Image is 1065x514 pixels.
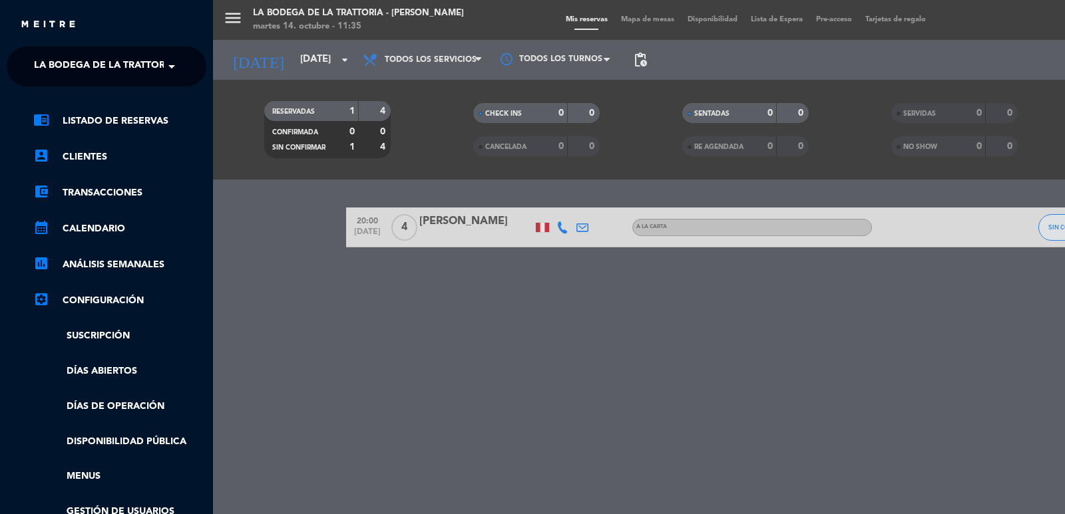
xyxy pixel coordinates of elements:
i: account_balance_wallet [33,184,49,199]
a: Configuración [33,293,206,309]
a: Días de Operación [33,399,206,414]
a: chrome_reader_modeListado de Reservas [33,113,206,129]
i: account_box [33,148,49,164]
i: chrome_reader_mode [33,112,49,128]
a: Disponibilidad pública [33,434,206,450]
a: account_boxClientes [33,149,206,165]
i: assessment [33,255,49,271]
span: La Bodega de la Trattoria - [PERSON_NAME] [34,53,260,80]
a: Menus [33,469,206,484]
i: calendar_month [33,219,49,235]
a: calendar_monthCalendario [33,221,206,237]
a: assessmentANÁLISIS SEMANALES [33,257,206,273]
a: Días abiertos [33,364,206,379]
i: settings_applications [33,291,49,307]
a: account_balance_walletTransacciones [33,185,206,201]
img: MEITRE [20,20,77,30]
a: Suscripción [33,328,206,344]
